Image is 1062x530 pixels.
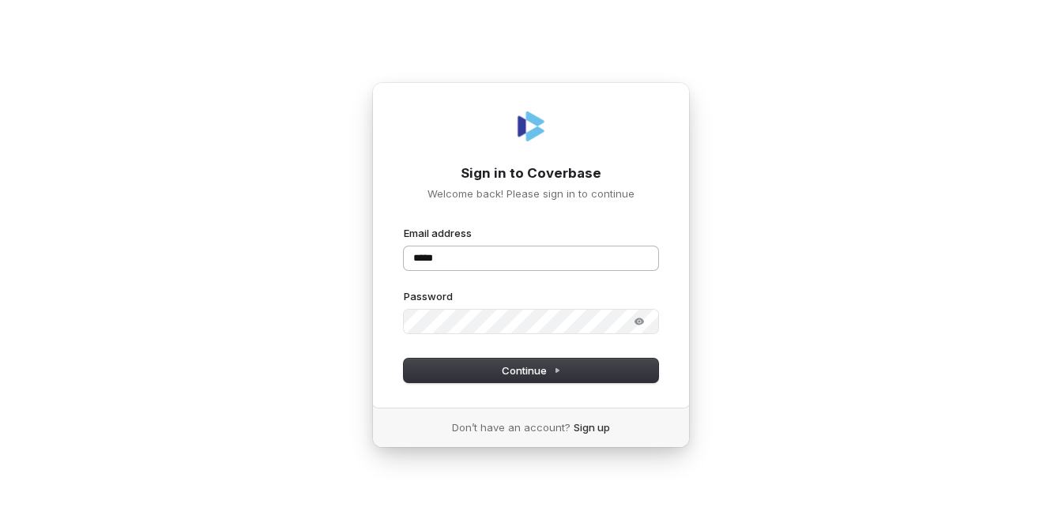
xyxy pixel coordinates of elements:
button: Continue [404,359,658,382]
a: Sign up [574,420,610,434]
button: Show password [623,312,655,331]
span: Continue [502,363,561,378]
span: Don’t have an account? [452,420,571,434]
img: Coverbase [512,107,550,145]
p: Welcome back! Please sign in to continue [404,186,658,201]
label: Password [404,289,453,303]
label: Email address [404,226,472,240]
h1: Sign in to Coverbase [404,164,658,183]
